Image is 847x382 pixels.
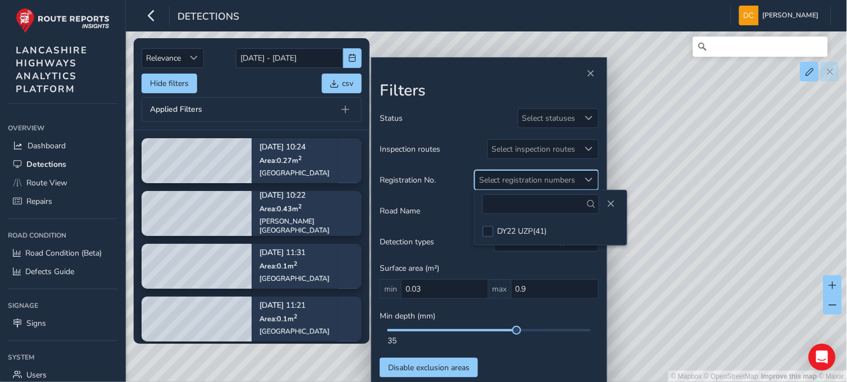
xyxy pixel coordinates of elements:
[380,81,599,101] h2: Filters
[380,358,478,378] button: Disable exclusion areas
[583,66,599,81] button: Close
[518,109,580,128] div: Select statuses
[26,370,47,380] span: Users
[8,137,117,155] a: Dashboard
[26,318,46,329] span: Signs
[259,169,330,178] div: [GEOGRAPHIC_DATA]
[401,279,489,299] input: 0
[298,202,302,210] sup: 2
[25,248,102,258] span: Road Condition (Beta)
[142,74,197,93] button: Hide filters
[380,113,403,124] span: Status
[380,311,435,321] span: Min depth (mm)
[809,344,836,371] div: Open Intercom Messenger
[259,217,354,235] div: [PERSON_NAME][GEOGRAPHIC_DATA]
[380,144,440,154] span: Inspection routes
[294,259,297,267] sup: 2
[739,6,759,25] img: diamond-layout
[294,312,297,320] sup: 2
[8,155,117,174] a: Detections
[8,174,117,192] a: Route View
[380,237,434,247] span: Detection types
[342,78,353,89] span: csv
[259,156,302,165] span: Area: 0.27 m
[16,8,110,33] img: rr logo
[380,175,436,185] span: Registration No.
[603,196,619,212] button: Close
[511,279,599,299] input: 0
[142,49,185,67] span: Relevance
[380,206,420,216] span: Road Name
[8,192,117,211] a: Repairs
[259,204,302,213] span: Area: 0.43 m
[322,74,362,93] button: csv
[488,140,580,158] div: Select inspection routes
[26,196,52,207] span: Repairs
[380,279,401,299] span: min
[259,192,354,199] p: [DATE] 10:22
[475,171,580,189] div: Select registration numbers
[8,349,117,366] div: System
[8,227,117,244] div: Road Condition
[26,159,66,170] span: Detections
[150,106,202,113] span: Applied Filters
[8,244,117,262] a: Road Condition (Beta)
[489,279,511,299] span: max
[259,314,297,324] span: Area: 0.1 m
[693,37,828,57] input: Search
[177,10,239,25] span: Detections
[185,49,203,67] div: Sort by Date
[739,6,823,25] button: [PERSON_NAME]
[28,140,66,151] span: Dashboard
[8,314,117,333] a: Signs
[16,44,88,95] span: LANCASHIRE HIGHWAYS ANALYTICS PLATFORM
[498,226,547,237] div: DY22 UZP ( 41 )
[259,327,330,336] div: [GEOGRAPHIC_DATA]
[25,266,74,277] span: Defects Guide
[380,263,439,274] span: Surface area (m²)
[259,249,330,257] p: [DATE] 11:31
[8,297,117,314] div: Signage
[259,302,330,310] p: [DATE] 11:21
[388,335,591,346] div: 35
[259,143,330,151] p: [DATE] 10:24
[8,120,117,137] div: Overview
[26,178,67,188] span: Route View
[259,274,330,283] div: [GEOGRAPHIC_DATA]
[259,261,297,271] span: Area: 0.1 m
[8,262,117,281] a: Defects Guide
[763,6,819,25] span: [PERSON_NAME]
[298,153,302,162] sup: 2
